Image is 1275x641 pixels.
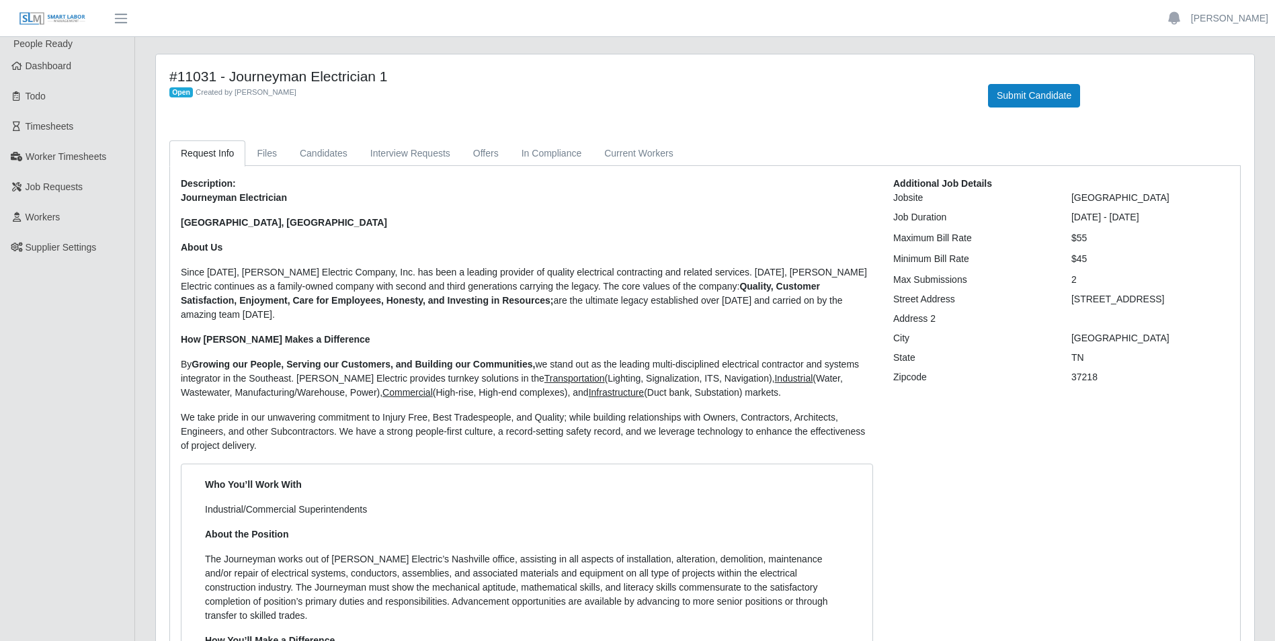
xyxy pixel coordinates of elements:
div: Street Address [883,292,1061,306]
a: Request Info [169,140,245,167]
div: $45 [1061,252,1239,266]
u: Industrial [774,373,813,384]
span: Open [169,87,193,98]
div: Maximum Bill Rate [883,231,1061,245]
div: City [883,331,1061,345]
div: Minimum Bill Rate [883,252,1061,266]
b: Description: [181,178,236,189]
div: State [883,351,1061,365]
span: Created by [PERSON_NAME] [196,88,296,96]
p: Since [DATE], [PERSON_NAME] Electric Company, Inc. has been a leading provider of quality electri... [181,265,873,322]
strong: Journeyman Electrician [181,192,287,203]
div: [STREET_ADDRESS] [1061,292,1239,306]
div: 37218 [1061,370,1239,384]
div: Job Duration [883,210,1061,224]
span: Supplier Settings [26,242,97,253]
strong: Quality, Customer Satisfaction, Enjoyment, Care for Employees, Honesty, and Investing in Resources; [181,281,820,306]
span: Worker Timesheets [26,151,106,162]
strong: [GEOGRAPHIC_DATA], [GEOGRAPHIC_DATA] [181,217,387,228]
p: We take pride in our unwavering commitment to Injury Free, Best Tradespeople, and Quality; while ... [181,411,873,453]
span: Job Requests [26,181,83,192]
div: [DATE] - [DATE] [1061,210,1239,224]
button: Submit Candidate [988,84,1080,108]
span: People Ready [13,38,73,49]
div: Zipcode [883,370,1061,384]
div: Address 2 [883,312,1061,326]
p: The Journeyman works out of [PERSON_NAME] Electric’s Nashville office, assisting in all aspects o... [205,552,849,623]
span: Todo [26,91,46,101]
a: [PERSON_NAME] [1191,11,1268,26]
span: Dashboard [26,60,72,71]
p: Industrial/Commercial Superintendents [205,503,849,517]
div: $55 [1061,231,1239,245]
strong: About Us [181,242,222,253]
a: Candidates [288,140,359,167]
u: Transportation [544,373,605,384]
strong: About the Position [205,529,288,540]
a: Current Workers [593,140,684,167]
div: Jobsite [883,191,1061,205]
div: TN [1061,351,1239,365]
div: 2 [1061,273,1239,287]
div: [GEOGRAPHIC_DATA] [1061,331,1239,345]
strong: Who You’ll Work With [205,479,302,490]
a: Files [245,140,288,167]
div: [GEOGRAPHIC_DATA] [1061,191,1239,205]
u: Infrastructure [589,387,644,398]
a: Offers [462,140,510,167]
span: Timesheets [26,121,74,132]
img: SLM Logo [19,11,86,26]
strong: Growing our People, Serving our Customers, and Building our Communities, [192,359,535,370]
div: Max Submissions [883,273,1061,287]
b: Additional Job Details [893,178,992,189]
strong: How [PERSON_NAME] Makes a Difference [181,334,370,345]
h4: #11031 - Journeyman Electrician 1 [169,68,968,85]
p: By we stand out as the leading multi-disciplined electrical contractor and systems integrator in ... [181,357,873,400]
span: Workers [26,212,60,222]
a: In Compliance [510,140,593,167]
u: Commercial [382,387,433,398]
a: Interview Requests [359,140,462,167]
